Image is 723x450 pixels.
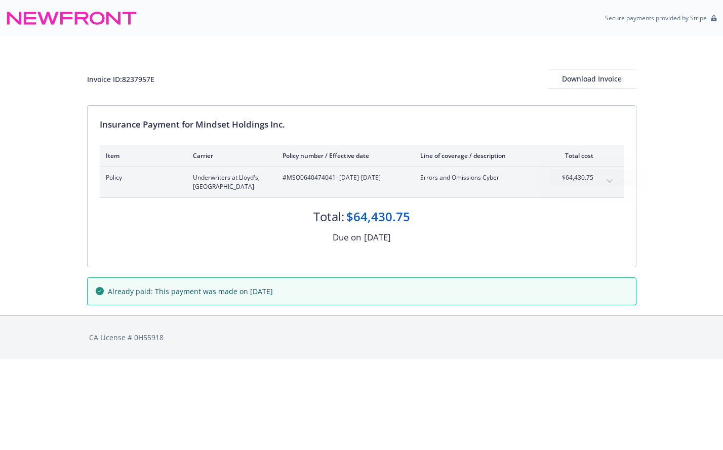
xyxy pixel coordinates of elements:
span: #MSO0640474041 - [DATE]-[DATE] [283,173,404,182]
div: Total cost [555,151,593,160]
span: Already paid: This payment was made on [DATE] [108,286,273,297]
button: expand content [601,173,618,189]
div: $64,430.75 [346,208,410,225]
div: Total: [313,208,344,225]
div: Invoice ID: 8237957E [87,74,154,85]
p: Secure payments provided by Stripe [605,14,707,22]
div: CA License # 0H55918 [89,332,634,343]
div: Carrier [193,151,266,160]
div: Line of coverage / description [420,151,539,160]
div: Item [106,151,177,160]
div: [DATE] [364,231,391,244]
div: Insurance Payment for Mindset Holdings Inc. [100,118,624,131]
div: Due on [333,231,361,244]
span: Errors and Omissions Cyber [420,173,539,182]
button: Download Invoice [548,69,636,89]
span: Underwriters at Lloyd's, [GEOGRAPHIC_DATA] [193,173,266,191]
div: PolicyUnderwriters at Lloyd's, [GEOGRAPHIC_DATA]#MSO0640474041- [DATE]-[DATE]Errors and Omissions... [100,167,624,197]
div: Policy number / Effective date [283,151,404,160]
span: Policy [106,173,177,182]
